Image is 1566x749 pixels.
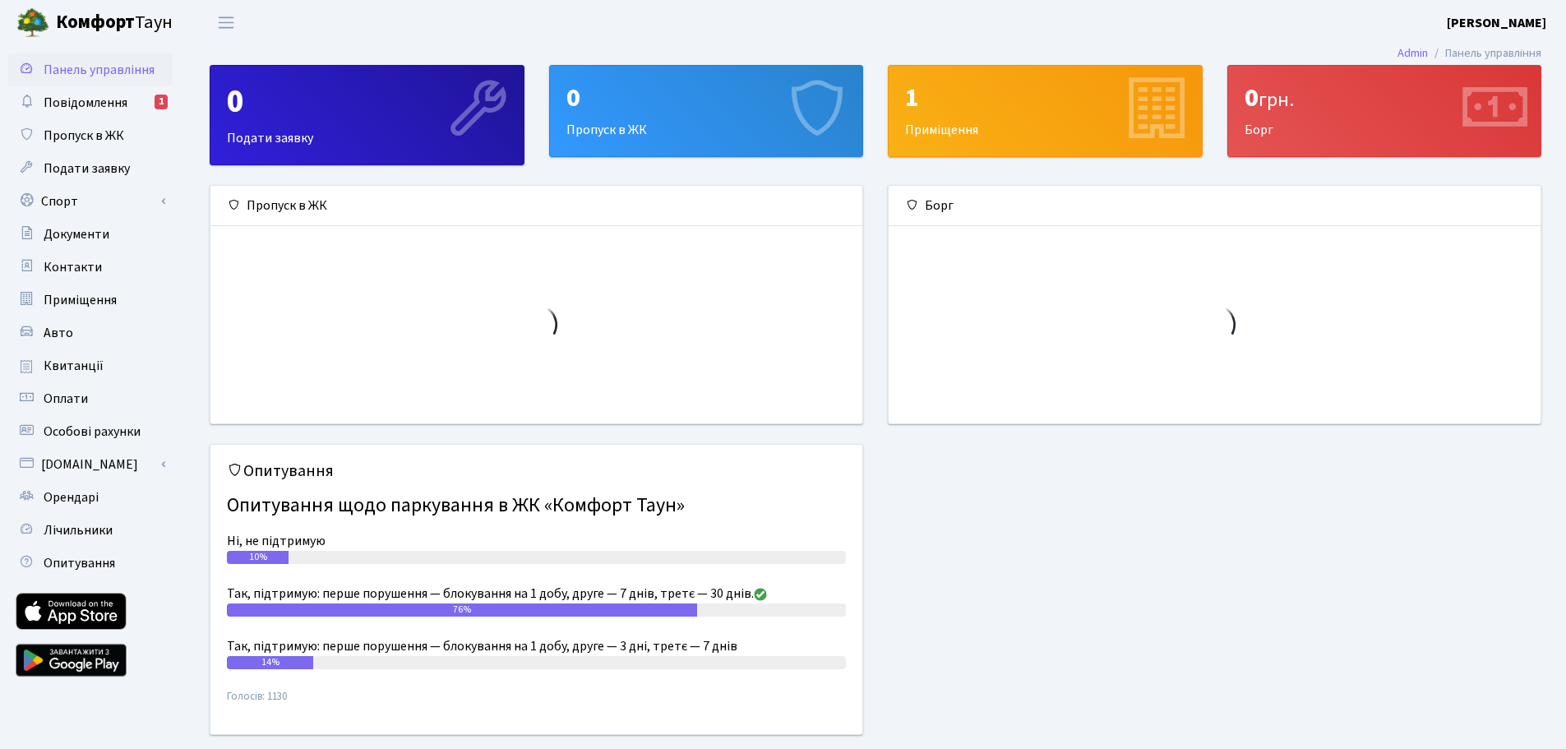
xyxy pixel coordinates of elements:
[8,119,173,152] a: Пропуск в ЖК
[8,218,173,251] a: Документи
[8,152,173,185] a: Подати заявку
[210,66,524,164] div: Подати заявку
[566,82,847,113] div: 0
[1397,44,1428,62] a: Admin
[44,291,117,309] span: Приміщення
[227,636,846,656] div: Так, підтримую: перше порушення — блокування на 1 добу, друге — 3 дні, третє — 7 днів
[44,94,127,112] span: Повідомлення
[44,357,104,375] span: Квитанції
[227,551,289,564] div: 10%
[155,95,168,109] div: 1
[8,349,173,382] a: Квитанції
[56,9,173,37] span: Таун
[889,186,1541,226] div: Борг
[8,481,173,514] a: Орендарі
[1428,44,1541,62] li: Панель управління
[8,448,173,481] a: [DOMAIN_NAME]
[44,554,115,572] span: Опитування
[227,656,313,669] div: 14%
[227,488,846,525] h4: Опитування щодо паркування в ЖК «Комфорт Таун»
[8,185,173,218] a: Спорт
[210,65,524,165] a: 0Подати заявку
[44,61,155,79] span: Панель управління
[44,258,102,276] span: Контакти
[44,324,73,342] span: Авто
[549,65,864,157] a: 0Пропуск в ЖК
[1245,82,1525,113] div: 0
[888,65,1203,157] a: 1Приміщення
[8,53,173,86] a: Панель управління
[8,251,173,284] a: Контакти
[8,284,173,317] a: Приміщення
[1228,66,1541,156] div: Борг
[1373,36,1566,71] nav: breadcrumb
[1447,13,1546,33] a: [PERSON_NAME]
[8,514,173,547] a: Лічильники
[44,423,141,441] span: Особові рахунки
[210,186,862,226] div: Пропуск в ЖК
[8,86,173,119] a: Повідомлення1
[44,390,88,408] span: Оплати
[227,584,846,603] div: Так, підтримую: перше порушення — блокування на 1 добу, друге — 7 днів, третє — 30 днів.
[8,382,173,415] a: Оплати
[1447,14,1546,32] b: [PERSON_NAME]
[1259,86,1294,114] span: грн.
[227,603,697,617] div: 76%
[16,7,49,39] img: logo.png
[44,127,124,145] span: Пропуск в ЖК
[44,225,109,243] span: Документи
[889,66,1202,156] div: Приміщення
[44,521,113,539] span: Лічильники
[8,317,173,349] a: Авто
[227,82,507,122] div: 0
[227,461,846,481] h5: Опитування
[44,160,130,178] span: Подати заявку
[227,531,846,551] div: Ні, не підтримую
[8,415,173,448] a: Особові рахунки
[44,488,99,506] span: Орендарі
[227,689,846,718] small: Голосів: 1130
[905,82,1185,113] div: 1
[8,547,173,580] a: Опитування
[550,66,863,156] div: Пропуск в ЖК
[206,9,247,36] button: Переключити навігацію
[56,9,135,35] b: Комфорт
